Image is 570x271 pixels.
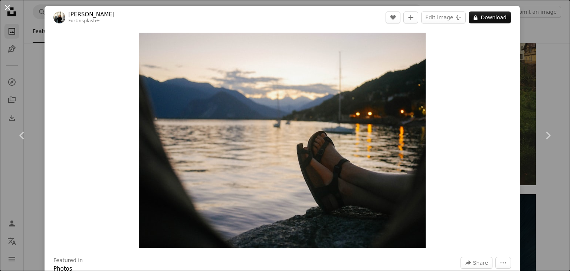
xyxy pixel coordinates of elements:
button: More Actions [495,257,511,269]
button: Zoom in on this image [139,33,426,248]
span: Share [473,257,488,268]
button: Share this image [461,257,492,269]
button: Edit image [421,12,466,23]
a: Next [525,100,570,171]
div: For [68,18,115,24]
img: Person's feet resting by a calm lake at dusk. [139,33,426,248]
a: [PERSON_NAME] [68,11,115,18]
button: Like [386,12,400,23]
a: Unsplash+ [75,18,100,23]
button: Add to Collection [403,12,418,23]
button: Download [469,12,511,23]
img: Go to Giulia Squillace's profile [53,12,65,23]
h3: Featured in [53,257,83,264]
